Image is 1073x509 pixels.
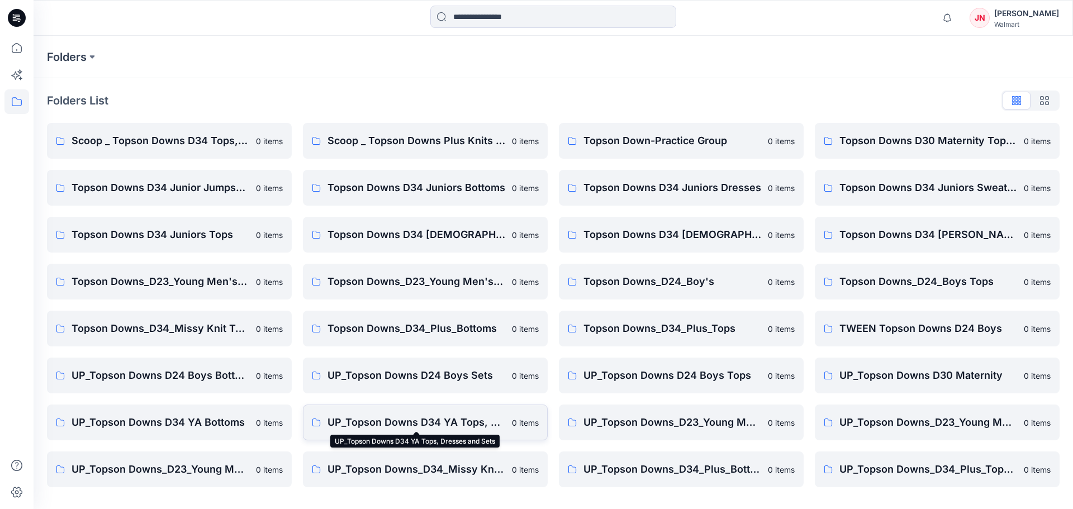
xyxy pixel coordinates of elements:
[583,180,761,196] p: Topson Downs D34 Juniors Dresses
[72,415,249,430] p: UP_Topson Downs D34 YA Bottoms
[512,276,539,288] p: 0 items
[303,451,548,487] a: UP_Topson Downs_D34_Missy Knit Tops0 items
[256,370,283,382] p: 0 items
[970,8,990,28] div: JN
[47,170,292,206] a: Topson Downs D34 Junior Jumpsuits & Rompers0 items
[768,370,795,382] p: 0 items
[303,170,548,206] a: Topson Downs D34 Juniors Bottoms0 items
[559,405,804,440] a: UP_Topson Downs_D23_Young Men's Bottoms0 items
[839,227,1017,242] p: Topson Downs D34 [PERSON_NAME]
[303,311,548,346] a: Topson Downs_D34_Plus_Bottoms0 items
[559,217,804,253] a: Topson Downs D34 [DEMOGRAPHIC_DATA] Woven Tops0 items
[768,417,795,429] p: 0 items
[512,323,539,335] p: 0 items
[583,133,761,149] p: Topson Down-Practice Group
[72,227,249,242] p: Topson Downs D34 Juniors Tops
[994,7,1059,20] div: [PERSON_NAME]
[47,123,292,159] a: Scoop _ Topson Downs D34 Tops, Dresses and Sets0 items
[839,368,1017,383] p: UP_Topson Downs D30 Maternity
[768,182,795,194] p: 0 items
[327,368,505,383] p: UP_Topson Downs D24 Boys Sets
[47,358,292,393] a: UP_Topson Downs D24 Boys Bottoms0 items
[327,321,505,336] p: Topson Downs_D34_Plus_Bottoms
[994,20,1059,28] div: Walmart
[815,358,1060,393] a: UP_Topson Downs D30 Maternity0 items
[47,49,87,65] a: Folders
[815,123,1060,159] a: Topson Downs D30 Maternity Tops/Bottoms0 items
[839,133,1017,149] p: Topson Downs D30 Maternity Tops/Bottoms
[72,274,249,289] p: Topson Downs_D23_Young Men's Bottoms
[47,311,292,346] a: Topson Downs_D34_Missy Knit Tops0 items
[559,358,804,393] a: UP_Topson Downs D24 Boys Tops0 items
[1024,276,1051,288] p: 0 items
[1024,370,1051,382] p: 0 items
[512,229,539,241] p: 0 items
[47,92,108,109] p: Folders List
[1024,182,1051,194] p: 0 items
[512,182,539,194] p: 0 items
[839,274,1017,289] p: Topson Downs_D24_Boys Tops
[303,123,548,159] a: Scoop _ Topson Downs Plus Knits / Woven0 items
[512,135,539,147] p: 0 items
[303,217,548,253] a: Topson Downs D34 [DEMOGRAPHIC_DATA] Dresses0 items
[256,464,283,475] p: 0 items
[327,133,505,149] p: Scoop _ Topson Downs Plus Knits / Woven
[839,415,1017,430] p: UP_Topson Downs_D23_Young Men's Outerwear
[559,264,804,299] a: Topson Downs_D24_Boy's0 items
[256,417,283,429] p: 0 items
[583,368,761,383] p: UP_Topson Downs D24 Boys Tops
[815,264,1060,299] a: Topson Downs_D24_Boys Tops0 items
[47,264,292,299] a: Topson Downs_D23_Young Men's Bottoms0 items
[559,170,804,206] a: Topson Downs D34 Juniors Dresses0 items
[839,462,1017,477] p: UP_Topson Downs_D34_Plus_Tops Sweaters Dresses
[303,405,548,440] a: UP_Topson Downs D34 YA Tops, Dresses and Sets0 items
[839,321,1017,336] p: TWEEN Topson Downs D24 Boys
[47,405,292,440] a: UP_Topson Downs D34 YA Bottoms0 items
[768,229,795,241] p: 0 items
[768,323,795,335] p: 0 items
[327,462,505,477] p: UP_Topson Downs_D34_Missy Knit Tops
[815,217,1060,253] a: Topson Downs D34 [PERSON_NAME]0 items
[72,133,249,149] p: Scoop _ Topson Downs D34 Tops, Dresses and Sets
[327,227,505,242] p: Topson Downs D34 [DEMOGRAPHIC_DATA] Dresses
[256,229,283,241] p: 0 items
[583,227,761,242] p: Topson Downs D34 [DEMOGRAPHIC_DATA] Woven Tops
[1024,417,1051,429] p: 0 items
[1024,464,1051,475] p: 0 items
[256,135,283,147] p: 0 items
[72,462,249,477] p: UP_Topson Downs_D23_Young Men's Tops
[583,462,761,477] p: UP_Topson Downs_D34_Plus_Bottoms
[583,321,761,336] p: Topson Downs_D34_Plus_Tops
[512,464,539,475] p: 0 items
[327,180,505,196] p: Topson Downs D34 Juniors Bottoms
[559,451,804,487] a: UP_Topson Downs_D34_Plus_Bottoms0 items
[303,358,548,393] a: UP_Topson Downs D24 Boys Sets0 items
[1024,135,1051,147] p: 0 items
[768,464,795,475] p: 0 items
[815,451,1060,487] a: UP_Topson Downs_D34_Plus_Tops Sweaters Dresses0 items
[1024,323,1051,335] p: 0 items
[559,311,804,346] a: Topson Downs_D34_Plus_Tops0 items
[1024,229,1051,241] p: 0 items
[815,405,1060,440] a: UP_Topson Downs_D23_Young Men's Outerwear0 items
[47,217,292,253] a: Topson Downs D34 Juniors Tops0 items
[583,415,761,430] p: UP_Topson Downs_D23_Young Men's Bottoms
[815,311,1060,346] a: TWEEN Topson Downs D24 Boys0 items
[47,451,292,487] a: UP_Topson Downs_D23_Young Men's Tops0 items
[72,180,249,196] p: Topson Downs D34 Junior Jumpsuits & Rompers
[768,135,795,147] p: 0 items
[768,276,795,288] p: 0 items
[512,417,539,429] p: 0 items
[559,123,804,159] a: Topson Down-Practice Group0 items
[72,321,249,336] p: Topson Downs_D34_Missy Knit Tops
[583,274,761,289] p: Topson Downs_D24_Boy's
[327,274,505,289] p: Topson Downs_D23_Young Men's Tops
[839,180,1017,196] p: Topson Downs D34 Juniors Sweaters
[256,276,283,288] p: 0 items
[815,170,1060,206] a: Topson Downs D34 Juniors Sweaters0 items
[256,182,283,194] p: 0 items
[327,415,505,430] p: UP_Topson Downs D34 YA Tops, Dresses and Sets
[512,370,539,382] p: 0 items
[256,323,283,335] p: 0 items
